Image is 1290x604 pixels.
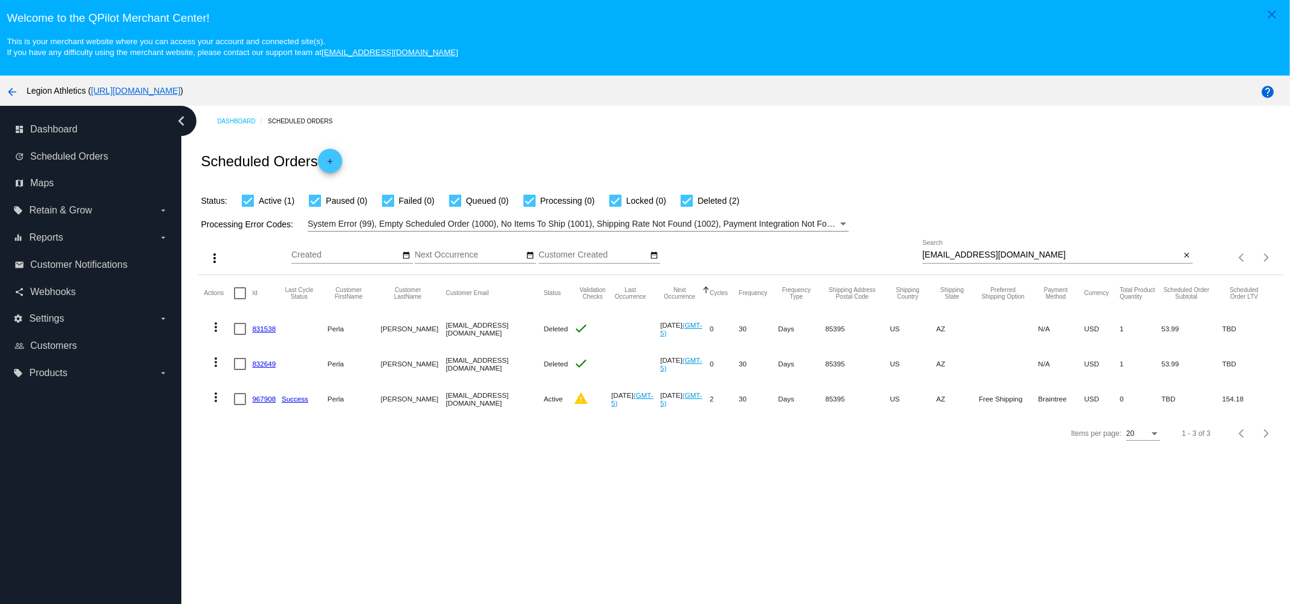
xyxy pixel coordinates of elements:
[611,391,653,407] a: (GMT-5)
[739,346,778,382] mat-cell: 30
[825,287,879,300] button: Change sorting for ShippingPostcode
[543,290,560,297] button: Change sorting for Status
[890,287,925,300] button: Change sorting for ShippingCountry
[1120,311,1161,346] mat-cell: 1
[446,290,488,297] button: Change sorting for CustomerEmail
[158,206,168,215] i: arrow_drop_down
[201,219,293,229] span: Processing Error Codes:
[1222,346,1277,382] mat-cell: TBD
[1254,421,1279,446] button: Next page
[326,193,367,208] span: Paused (0)
[201,149,342,173] h2: Scheduled Orders
[574,275,611,311] mat-header-cell: Validation Checks
[778,287,814,300] button: Change sorting for FrequencyType
[1038,382,1084,417] mat-cell: Braintree
[91,86,181,96] a: [URL][DOMAIN_NAME]
[415,250,523,260] input: Next Occurrence
[710,346,739,382] mat-cell: 0
[1161,311,1222,346] mat-cell: 53.99
[15,260,24,270] i: email
[660,311,710,346] mat-cell: [DATE]
[936,382,979,417] mat-cell: AZ
[739,311,778,346] mat-cell: 30
[399,193,435,208] span: Failed (0)
[252,395,276,403] a: 967908
[15,147,168,166] a: update Scheduled Orders
[890,346,936,382] mat-cell: US
[825,346,890,382] mat-cell: 85395
[15,152,24,161] i: update
[739,382,778,417] mat-cell: 30
[890,382,936,417] mat-cell: US
[1084,346,1120,382] mat-cell: USD
[30,259,128,270] span: Customer Notifications
[574,391,588,406] mat-icon: warning
[1161,287,1211,300] button: Change sorting for Subtotal
[1161,382,1222,417] mat-cell: TBD
[1260,85,1275,99] mat-icon: help
[13,368,23,378] i: local_offer
[710,290,728,297] button: Change sorting for Cycles
[1230,245,1254,270] button: Previous page
[922,250,1181,260] input: Search
[660,391,702,407] a: (GMT-5)
[1084,382,1120,417] mat-cell: USD
[446,382,543,417] mat-cell: [EMAIL_ADDRESS][DOMAIN_NAME]
[7,37,458,57] small: This is your merchant website where you can access your account and connected site(s). If you hav...
[1038,287,1073,300] button: Change sorting for PaymentMethod.Type
[1120,275,1161,311] mat-header-cell: Total Product Quantity
[209,320,223,334] mat-icon: more_vert
[15,336,168,356] a: people_outline Customers
[650,251,658,261] mat-icon: date_range
[1180,249,1193,262] button: Clear
[381,382,446,417] mat-cell: [PERSON_NAME]
[710,311,739,346] mat-cell: 0
[15,287,24,297] i: share
[172,111,191,131] i: chevron_left
[13,314,23,323] i: settings
[252,360,276,368] a: 832649
[698,193,739,208] span: Deleted (2)
[29,368,67,378] span: Products
[252,290,257,297] button: Change sorting for Id
[15,120,168,139] a: dashboard Dashboard
[29,313,64,324] span: Settings
[207,251,222,265] mat-icon: more_vert
[158,368,168,378] i: arrow_drop_down
[1071,429,1121,438] div: Items per page:
[543,360,568,368] span: Deleted
[15,174,168,193] a: map Maps
[1120,382,1161,417] mat-cell: 0
[1084,311,1120,346] mat-cell: USD
[27,86,183,96] span: Legion Athletics ( )
[7,11,1283,25] h3: Welcome to the QPilot Merchant Center!
[574,356,588,371] mat-icon: check
[1222,311,1277,346] mat-cell: TBD
[543,395,563,403] span: Active
[323,157,337,172] mat-icon: add
[13,233,23,242] i: equalizer
[15,125,24,134] i: dashboard
[201,196,227,206] span: Status:
[1222,287,1266,300] button: Change sorting for LifetimeValue
[328,382,381,417] mat-cell: Perla
[30,151,108,162] span: Scheduled Orders
[936,287,968,300] button: Change sorting for ShippingState
[778,382,825,417] mat-cell: Days
[890,311,936,346] mat-cell: US
[979,382,1038,417] mat-cell: Free Shipping
[381,346,446,382] mat-cell: [PERSON_NAME]
[402,251,410,261] mat-icon: date_range
[778,346,825,382] mat-cell: Days
[282,395,308,403] a: Success
[1254,245,1279,270] button: Next page
[543,325,568,333] span: Deleted
[268,112,343,131] a: Scheduled Orders
[660,356,702,372] a: (GMT-5)
[209,390,223,404] mat-icon: more_vert
[1084,290,1109,297] button: Change sorting for CurrencyIso
[291,250,400,260] input: Created
[660,321,702,337] a: (GMT-5)
[540,193,595,208] span: Processing (0)
[574,321,588,336] mat-icon: check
